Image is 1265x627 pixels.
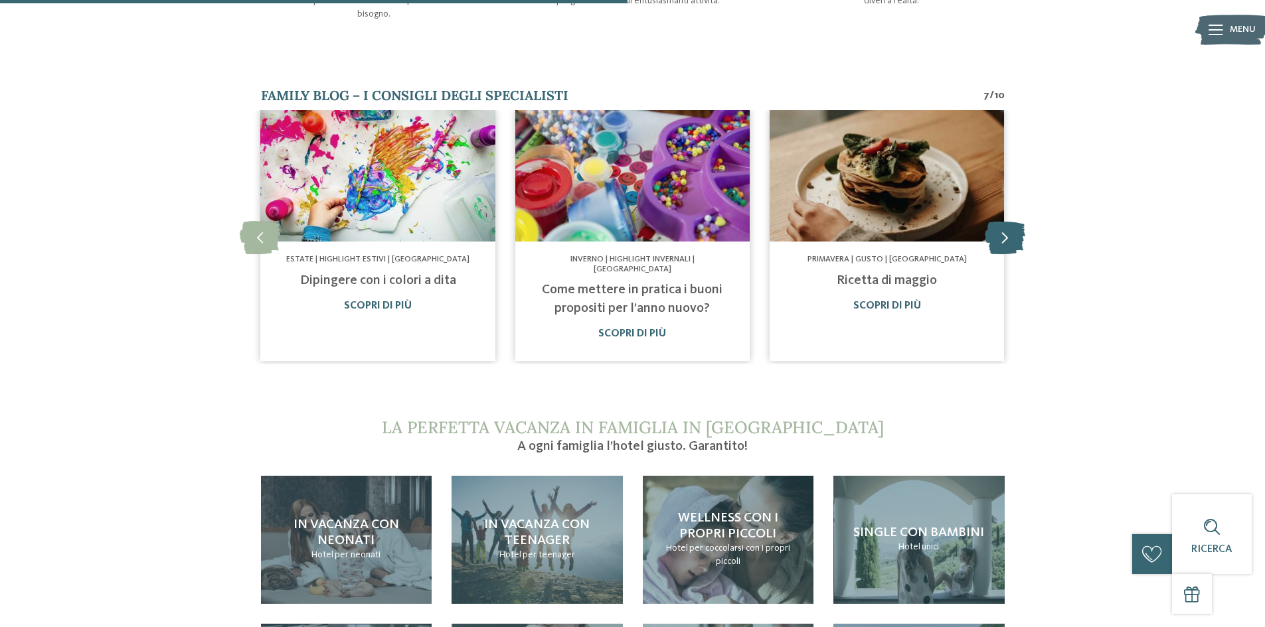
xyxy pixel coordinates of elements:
span: Single con bambini [853,526,984,539]
a: Dipingere con i colori a dita [300,274,456,287]
span: Estate | Highlight estivi | [GEOGRAPHIC_DATA] [286,255,469,263]
span: / [989,88,994,103]
span: Hotel [666,543,688,553]
span: per neonati [335,550,380,559]
a: Ricetta di maggio [837,274,937,287]
span: Ricerca [1191,544,1232,555]
a: Hotel senza glutine in Alto Adige Single con bambini Hotel unici [833,476,1005,604]
a: Scopri di più [598,328,666,339]
span: La perfetta vacanza in famiglia in [GEOGRAPHIC_DATA] [382,417,884,438]
img: Hotel senza glutine in Alto Adige [260,110,495,242]
span: Hotel [499,550,521,559]
span: unici [922,542,939,551]
span: In vacanza con neonati [294,518,399,547]
span: A ogni famiglia l’hotel giusto. Garantito! [517,440,748,453]
img: Hotel senza glutine in Alto Adige [770,110,1004,242]
span: Wellness con i propri piccoli [678,512,778,541]
a: Hotel senza glutine in Alto Adige In vacanza con neonati Hotel per neonati [261,476,432,604]
a: Hotel senza glutine in Alto Adige In vacanza con teenager Hotel per teenager [452,476,623,604]
a: Scopri di più [344,301,412,311]
span: per coccolarsi con i propri piccoli [689,543,790,566]
span: Primavera | Gusto | [GEOGRAPHIC_DATA] [807,255,967,263]
span: per teenager [523,550,575,559]
span: Family Blog – i consigli degli specialisti [261,87,568,104]
span: 7 [983,88,989,103]
img: Hotel senza glutine in Alto Adige [515,110,750,242]
a: Hotel senza glutine in Alto Adige Wellness con i propri piccoli Hotel per coccolarsi con i propri... [643,476,814,604]
span: In vacanza con teenager [484,518,590,547]
span: 10 [994,88,1005,103]
span: Inverno | Highlight invernali | [GEOGRAPHIC_DATA] [570,255,695,273]
a: Come mettere in pratica i buoni propositi per l’anno nuovo? [542,283,722,315]
a: Scopri di più [853,301,921,311]
span: Hotel [898,542,920,551]
span: Hotel [311,550,333,559]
